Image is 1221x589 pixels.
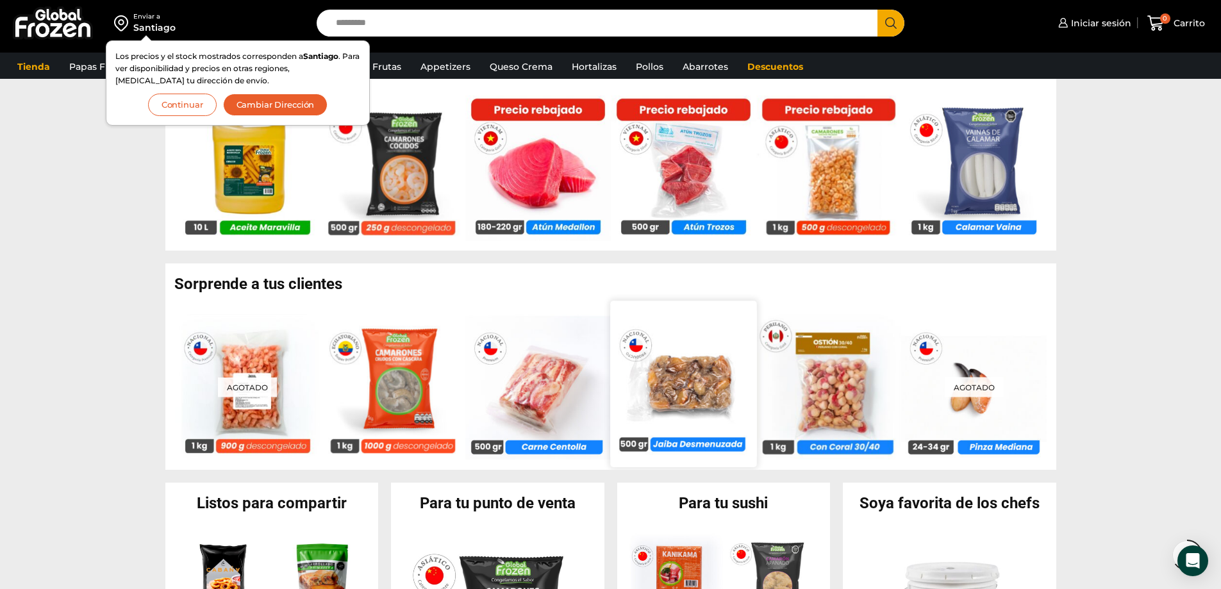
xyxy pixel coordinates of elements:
[115,50,360,87] p: Los precios y el stock mostrados corresponden a . Para ver disponibilidad y precios en otras regi...
[63,54,131,79] a: Papas Fritas
[629,54,670,79] a: Pollos
[617,495,831,511] h2: Para tu sushi
[148,94,217,116] button: Continuar
[133,12,176,21] div: Enviar a
[676,54,735,79] a: Abarrotes
[1170,17,1205,29] span: Carrito
[165,495,379,511] h2: Listos para compartir
[114,12,133,34] img: address-field-icon.svg
[1068,17,1131,29] span: Iniciar sesión
[11,54,56,79] a: Tienda
[843,495,1056,511] h2: Soya favorita de los chefs
[303,51,338,61] strong: Santiago
[391,495,604,511] h2: Para tu punto de venta
[223,94,328,116] button: Cambiar Dirección
[1144,8,1208,38] a: 0 Carrito
[483,54,559,79] a: Queso Crema
[1055,10,1131,36] a: Iniciar sesión
[565,54,623,79] a: Hortalizas
[1160,13,1170,24] span: 0
[218,377,277,397] p: Agotado
[1177,545,1208,576] div: Open Intercom Messenger
[944,377,1003,397] p: Agotado
[133,21,176,34] div: Santiago
[877,10,904,37] button: Search button
[174,276,1056,292] h2: Sorprende a tus clientes
[414,54,477,79] a: Appetizers
[741,54,810,79] a: Descuentos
